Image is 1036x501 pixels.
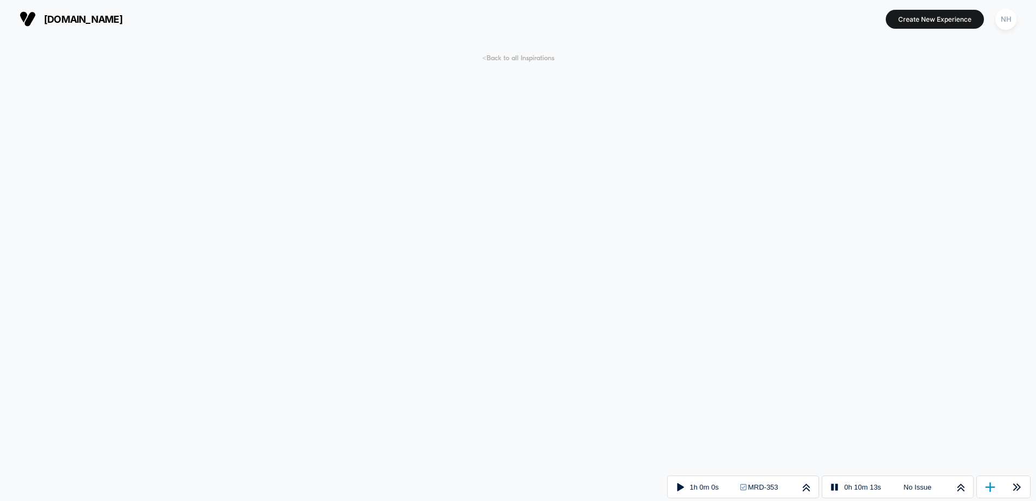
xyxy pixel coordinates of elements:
button: NH [992,8,1020,30]
button: Create New Experience [886,10,984,29]
span: < Back to all Inspirations [482,54,554,62]
img: Visually logo [20,11,36,27]
div: NH [995,9,1016,30]
button: [DOMAIN_NAME] [16,10,126,28]
span: [DOMAIN_NAME] [44,14,123,25]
